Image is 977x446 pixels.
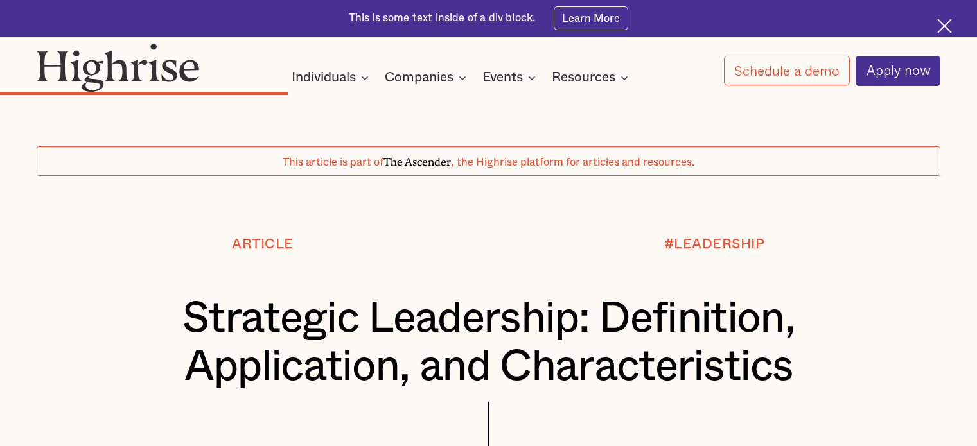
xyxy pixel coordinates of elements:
span: The Ascender [383,153,451,166]
img: Highrise logo [37,43,200,92]
div: Companies [385,70,453,85]
span: , the Highrise platform for articles and resources. [451,157,694,167]
div: #LEADERSHIP [664,237,765,252]
div: Resources [552,70,632,85]
img: Cross icon [937,19,952,33]
div: Companies [385,70,470,85]
div: Resources [552,70,615,85]
a: Schedule a demo [724,56,850,85]
a: Learn More [554,6,629,30]
div: Article [232,237,294,252]
div: Individuals [292,70,356,85]
div: Events [482,70,523,85]
div: Individuals [292,70,373,85]
div: This is some text inside of a div block. [349,11,536,26]
h1: Strategic Leadership: Definition, Application, and Characteristics [75,295,903,390]
a: Apply now [856,56,940,86]
span: This article is part of [283,157,383,167]
div: Events [482,70,540,85]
